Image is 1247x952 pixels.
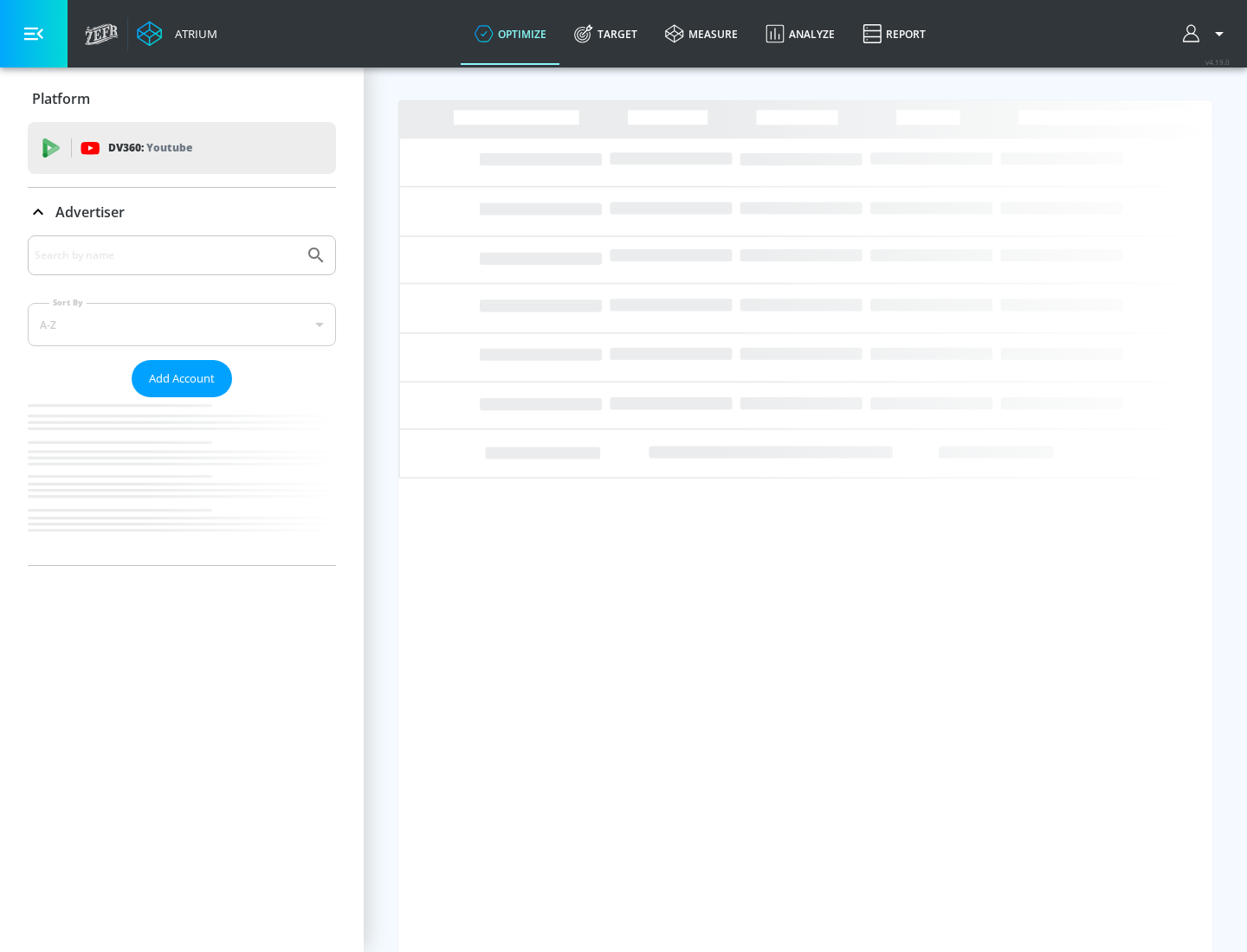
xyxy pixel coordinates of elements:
[1205,57,1230,67] span: v 4.19.0
[49,297,87,308] label: Sort By
[28,397,336,565] nav: list of Advertiser
[108,138,192,158] p: DV360:
[55,203,125,222] p: Advertiser
[28,74,336,123] div: Platform
[752,3,849,65] a: Analyze
[137,21,217,47] a: Atrium
[28,235,336,565] div: Advertiser
[560,3,651,65] a: Target
[651,3,752,65] a: measure
[849,3,940,65] a: Report
[149,369,215,389] span: Add Account
[32,89,90,108] p: Platform
[28,303,336,346] div: A-Z
[146,138,192,157] p: Youtube
[35,244,297,267] input: Search by name
[168,26,217,42] div: Atrium
[461,3,560,65] a: optimize
[132,360,232,397] button: Add Account
[28,188,336,236] div: Advertiser
[28,122,336,174] div: DV360: Youtube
